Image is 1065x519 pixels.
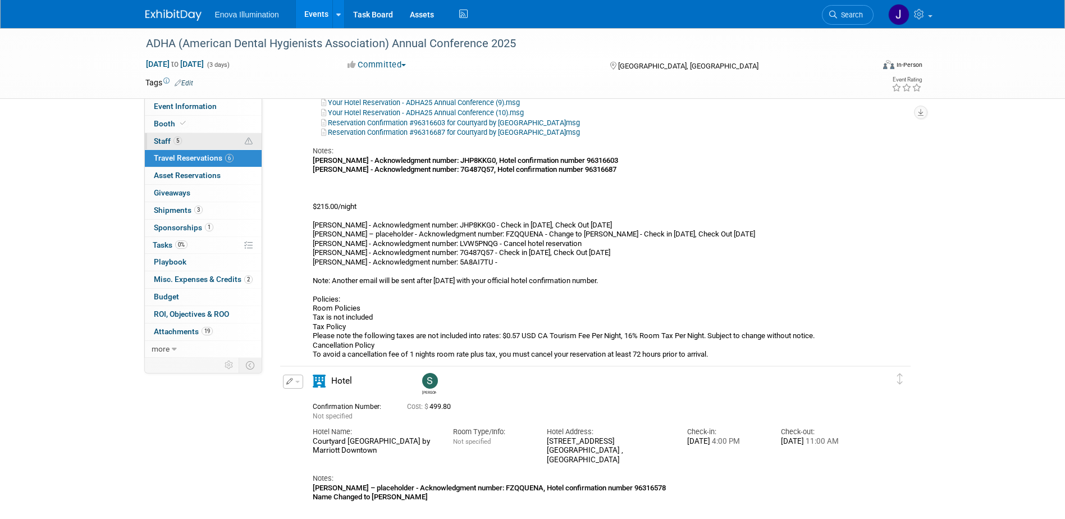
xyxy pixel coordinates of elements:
[822,5,874,25] a: Search
[313,412,353,420] span: Not specified
[547,437,670,465] div: [STREET_ADDRESS] [GEOGRAPHIC_DATA] , [GEOGRAPHIC_DATA]
[154,171,221,180] span: Asset Reservations
[453,427,530,437] div: Room Type/Info:
[781,427,858,437] div: Check-out:
[313,156,858,359] div: $215.00/night [PERSON_NAME] - Acknowledgment number: JHP8KKG0 - Check in [DATE], Check Out [DATE]...
[154,309,229,318] span: ROI, Objectives & ROO
[618,62,758,70] span: [GEOGRAPHIC_DATA], [GEOGRAPHIC_DATA]
[781,437,858,447] div: [DATE]
[145,150,262,167] a: Travel Reservations6
[154,102,217,111] span: Event Information
[313,474,858,484] div: Notes:
[145,59,204,69] span: [DATE] [DATE]
[892,77,922,83] div: Event Rating
[173,136,182,145] span: 5
[896,61,922,69] div: In-Person
[547,427,670,437] div: Hotel Address:
[145,185,262,202] a: Giveaways
[687,437,764,447] div: [DATE]
[407,403,455,411] span: 499.80
[710,437,740,445] span: 4:00 PM
[145,10,202,21] img: ExhibitDay
[145,98,262,115] a: Event Information
[321,98,520,107] a: Your Hotel Reservation - ADHA25 Annual Conference (9).msg
[154,136,182,145] span: Staff
[407,403,429,411] span: Cost: $
[313,399,390,411] div: Confirmation Number:
[170,60,180,69] span: to
[313,427,436,437] div: Hotel Name:
[321,128,580,136] a: Reservation Confirmation #96316687 for Courtyard by [GEOGRAPHIC_DATA]msg
[313,437,436,456] div: Courtyard [GEOGRAPHIC_DATA] by Marriott Downtown
[154,275,253,284] span: Misc. Expenses & Credits
[145,237,262,254] a: Tasks0%
[313,375,326,388] i: Hotel
[422,389,436,395] div: Scott Green
[145,324,262,340] a: Attachments19
[206,61,230,69] span: (3 days)
[145,133,262,150] a: Staff5
[888,4,909,25] img: Janelle Tlusty
[145,116,262,133] a: Booth
[145,77,193,88] td: Tags
[145,254,262,271] a: Playbook
[313,165,616,174] b: [PERSON_NAME] - Acknowledgment number: 7G487Q57, Hotel confirmation number 96316687
[205,223,213,231] span: 1
[837,11,863,19] span: Search
[422,373,438,389] img: Scott Green
[804,437,839,445] span: 11:00 AM
[154,223,213,232] span: Sponsorships
[145,202,262,219] a: Shipments3
[321,119,580,127] a: Reservation Confirmation #96316603 for Courtyard by [GEOGRAPHIC_DATA]msg
[145,289,262,306] a: Budget
[142,34,857,54] div: ADHA (American Dental Hygienists Association) Annual Conference 2025
[245,136,253,147] span: Potential Scheduling Conflict -- at least one attendee is tagged in another overlapping event.
[145,220,262,236] a: Sponsorships1
[883,60,894,69] img: Format-Inperson.png
[154,292,179,301] span: Budget
[152,344,170,353] span: more
[321,108,524,117] a: Your Hotel Reservation - ADHA25 Annual Conference (10).msg
[687,427,764,437] div: Check-in:
[145,167,262,184] a: Asset Reservations
[180,120,186,126] i: Booth reservation complete
[313,493,428,501] b: Name Changed to [PERSON_NAME]
[154,327,213,336] span: Attachments
[453,438,491,445] span: Not specified
[154,119,188,128] span: Booth
[897,374,903,385] i: Click and drag to move item
[220,358,239,372] td: Personalize Event Tab Strip
[145,341,262,358] a: more
[154,153,234,162] span: Travel Reservations
[145,306,262,323] a: ROI, Objectives & ROO
[194,206,203,214] span: 3
[225,154,234,162] span: 6
[239,358,262,372] td: Toggle Event Tabs
[154,188,190,197] span: Giveaways
[154,257,186,266] span: Playbook
[175,240,188,249] span: 0%
[807,58,923,75] div: Event Format
[215,10,279,19] span: Enova Illumination
[344,59,410,71] button: Committed
[175,79,193,87] a: Edit
[313,484,666,492] b: [PERSON_NAME] – placeholder - Acknowledgment number: FZQQUENA, Hotel confirmation number 96316578
[145,271,262,288] a: Misc. Expenses & Credits2
[202,327,213,335] span: 19
[419,373,439,395] div: Scott Green
[153,240,188,249] span: Tasks
[244,275,253,284] span: 2
[154,206,203,215] span: Shipments
[313,156,618,165] b: [PERSON_NAME] - Acknowledgment number: JHP8KKG0, Hotel confirmation number 96316603
[313,146,858,156] div: Notes:
[331,376,352,386] span: Hotel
